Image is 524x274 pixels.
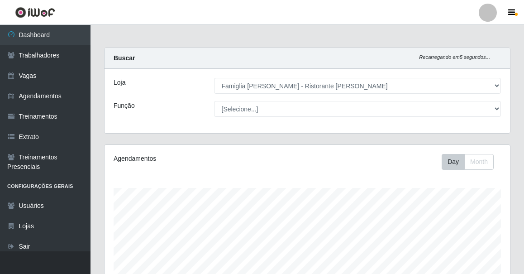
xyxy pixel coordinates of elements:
div: First group [442,154,494,170]
div: Agendamentos [114,154,267,163]
button: Day [442,154,465,170]
i: Recarregando em 5 segundos... [419,54,490,60]
label: Loja [114,78,125,87]
img: CoreUI Logo [15,7,55,18]
strong: Buscar [114,54,135,62]
div: Toolbar with button groups [442,154,501,170]
button: Month [464,154,494,170]
label: Função [114,101,135,111]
